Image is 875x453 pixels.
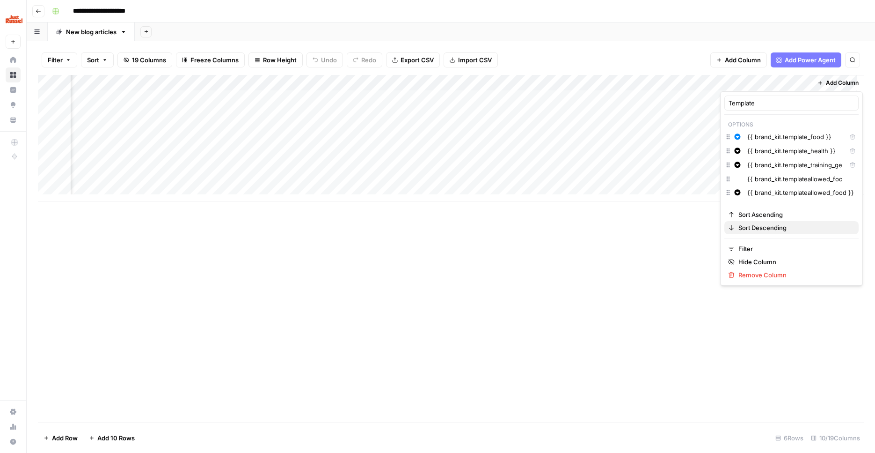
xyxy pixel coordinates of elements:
[263,55,297,65] span: Row Height
[132,55,166,65] span: 19 Columns
[724,119,859,131] p: Options
[6,112,21,127] a: Your Data
[738,210,851,219] span: Sort Ascending
[306,52,343,67] button: Undo
[401,55,434,65] span: Export CSV
[444,52,498,67] button: Import CSV
[785,55,836,65] span: Add Power Agent
[6,434,21,449] button: Help + Support
[772,431,807,446] div: 6 Rows
[117,52,172,67] button: 19 Columns
[6,11,22,28] img: Just Russel Logo
[738,270,851,280] span: Remove Column
[725,55,761,65] span: Add Column
[6,67,21,82] a: Browse
[347,52,382,67] button: Redo
[814,77,862,89] button: Add Column
[81,52,114,67] button: Sort
[386,52,440,67] button: Export CSV
[321,55,337,65] span: Undo
[176,52,245,67] button: Freeze Columns
[97,433,135,443] span: Add 10 Rows
[6,52,21,67] a: Home
[83,431,140,446] button: Add 10 Rows
[6,419,21,434] a: Usage
[42,52,77,67] button: Filter
[6,97,21,112] a: Opportunities
[747,188,854,197] input: Add Option
[248,52,303,67] button: Row Height
[190,55,239,65] span: Freeze Columns
[771,52,841,67] button: Add Power Agent
[826,79,859,87] span: Add Column
[48,55,63,65] span: Filter
[66,27,117,37] div: New blog articles
[6,82,21,97] a: Insights
[738,257,851,267] span: Hide Column
[6,7,21,31] button: Workspace: Just Russel
[361,55,376,65] span: Redo
[38,431,83,446] button: Add Row
[458,55,492,65] span: Import CSV
[710,52,767,67] button: Add Column
[48,22,135,41] a: New blog articles
[6,404,21,419] a: Settings
[738,223,851,232] span: Sort Descending
[738,244,851,253] span: Filter
[87,55,99,65] span: Sort
[807,431,864,446] div: 10/19 Columns
[52,433,78,443] span: Add Row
